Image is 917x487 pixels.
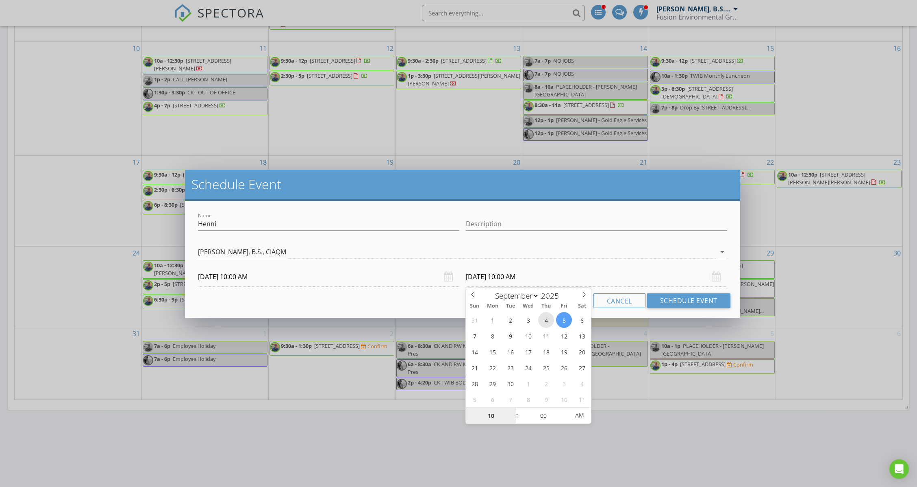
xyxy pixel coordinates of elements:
span: September 26, 2025 [556,360,572,376]
div: Open Intercom Messenger [889,459,909,479]
span: : [516,407,518,424]
span: October 10, 2025 [556,391,572,407]
span: August 31, 2025 [467,312,482,328]
span: September 8, 2025 [485,328,500,344]
span: September 14, 2025 [467,344,482,360]
span: September 5, 2025 [556,312,572,328]
span: Wed [519,304,537,309]
span: September 22, 2025 [485,360,500,376]
span: September 1, 2025 [485,312,500,328]
span: September 16, 2025 [502,344,518,360]
span: October 8, 2025 [520,391,536,407]
span: Click to toggle [568,407,591,424]
input: Select date [466,267,727,287]
span: October 4, 2025 [574,376,590,391]
span: October 3, 2025 [556,376,572,391]
span: Mon [484,304,502,309]
span: October 7, 2025 [502,391,518,407]
span: September 13, 2025 [574,328,590,344]
span: September 25, 2025 [538,360,554,376]
input: Select date [198,267,459,287]
span: September 3, 2025 [520,312,536,328]
h2: Schedule Event [191,176,734,192]
span: September 11, 2025 [538,328,554,344]
span: October 11, 2025 [574,391,590,407]
span: October 9, 2025 [538,391,554,407]
span: September 21, 2025 [467,360,482,376]
button: Cancel [593,293,645,308]
button: Schedule Event [647,293,730,308]
span: September 7, 2025 [467,328,482,344]
div: [PERSON_NAME], B.S., CIAQM [198,248,286,256]
span: October 1, 2025 [520,376,536,391]
span: September 20, 2025 [574,344,590,360]
span: September 17, 2025 [520,344,536,360]
span: September 24, 2025 [520,360,536,376]
span: September 29, 2025 [485,376,500,391]
span: September 6, 2025 [574,312,590,328]
span: September 28, 2025 [467,376,482,391]
span: September 2, 2025 [502,312,518,328]
span: September 18, 2025 [538,344,554,360]
span: September 4, 2025 [538,312,554,328]
i: arrow_drop_down [717,247,727,257]
span: October 6, 2025 [485,391,500,407]
span: Sat [573,304,591,309]
span: Tue [502,304,519,309]
span: Thu [537,304,555,309]
span: September 15, 2025 [485,344,500,360]
input: Year [539,290,566,301]
span: September 10, 2025 [520,328,536,344]
span: September 30, 2025 [502,376,518,391]
span: September 23, 2025 [502,360,518,376]
span: September 19, 2025 [556,344,572,360]
span: September 12, 2025 [556,328,572,344]
span: September 27, 2025 [574,360,590,376]
span: September 9, 2025 [502,328,518,344]
span: Sun [466,304,484,309]
span: Fri [555,304,573,309]
span: October 2, 2025 [538,376,554,391]
span: October 5, 2025 [467,391,482,407]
